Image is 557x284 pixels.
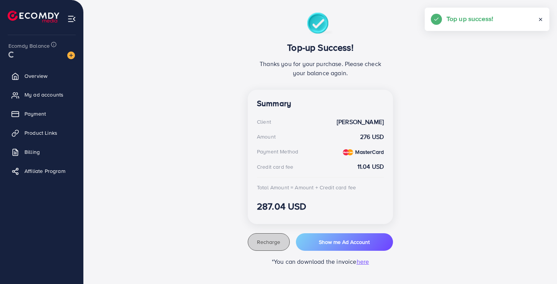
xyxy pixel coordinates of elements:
[67,52,75,59] img: image
[355,148,384,156] strong: MasterCard
[24,129,57,137] span: Product Links
[257,118,271,126] div: Client
[6,163,78,179] a: Affiliate Program
[525,250,551,278] iframe: Chat
[257,99,384,108] h4: Summary
[24,91,63,98] span: My ad accounts
[24,148,40,156] span: Billing
[257,201,384,212] h3: 287.04 USD
[6,68,78,84] a: Overview
[319,238,370,246] span: Show me Ad Account
[6,144,78,160] a: Billing
[296,233,393,251] button: Show me Ad Account
[6,87,78,102] a: My ad accounts
[447,14,493,24] h5: Top up success!
[67,15,76,23] img: menu
[24,167,65,175] span: Affiliate Program
[257,42,384,53] h3: Top-up Success!
[307,13,334,36] img: success
[257,133,276,140] div: Amount
[257,238,280,246] span: Recharge
[357,162,384,171] strong: 11.04 USD
[6,125,78,140] a: Product Links
[343,149,353,155] img: credit
[257,148,298,155] div: Payment Method
[6,106,78,121] a: Payment
[8,11,59,23] img: logo
[24,110,46,118] span: Payment
[8,42,50,50] span: Ecomdy Balance
[257,59,384,77] p: Thanks you for your purchase. Please check your balance again.
[257,184,356,191] div: Total Amount = Amount + Credit card fee
[257,163,293,171] div: Credit card fee
[357,257,369,266] span: here
[248,233,290,251] button: Recharge
[248,257,393,266] p: *You can download the invoice
[360,132,384,141] strong: 276 USD
[24,72,47,80] span: Overview
[337,118,384,126] strong: [PERSON_NAME]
